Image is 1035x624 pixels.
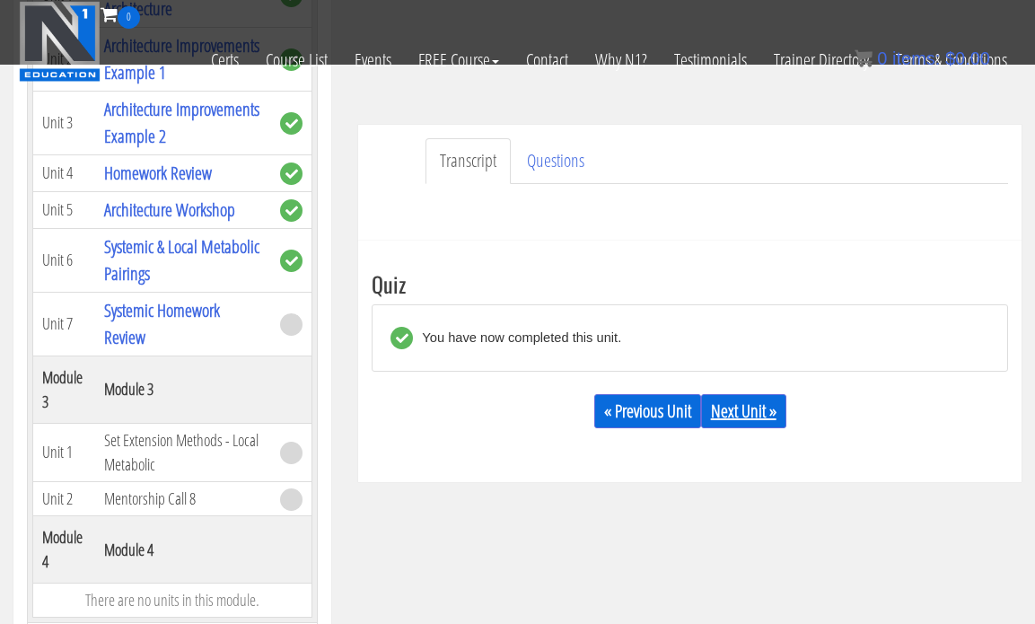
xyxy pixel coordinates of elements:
[594,394,701,428] a: « Previous Unit
[33,228,96,292] td: Unit 6
[413,327,621,349] div: You have now completed this unit.
[104,97,259,148] a: Architecture Improvements Example 2
[661,29,760,92] a: Testimonials
[95,356,271,423] th: Module 3
[945,48,955,68] span: $
[197,29,252,92] a: Certs
[104,234,259,286] a: Systemic & Local Metabolic Pairings
[33,91,96,154] td: Unit 3
[372,272,1008,295] h3: Quiz
[104,198,235,222] a: Architecture Workshop
[33,292,96,356] td: Unit 7
[95,516,271,584] th: Module 4
[104,161,212,185] a: Homework Review
[280,199,303,222] span: complete
[95,423,271,481] td: Set Extension Methods - Local Metabolic
[33,154,96,191] td: Unit 4
[855,48,990,68] a: 0 items: $0.00
[582,29,661,92] a: Why N1?
[882,29,1021,92] a: Terms & Conditions
[892,48,940,68] span: items:
[855,49,873,67] img: icon11.png
[104,298,220,349] a: Systemic Homework Review
[33,191,96,228] td: Unit 5
[33,481,96,516] td: Unit 2
[280,112,303,135] span: complete
[760,29,882,92] a: Trainer Directory
[341,29,405,92] a: Events
[33,516,96,584] th: Module 4
[280,163,303,185] span: complete
[33,584,312,618] td: There are no units in this module.
[513,138,599,184] a: Questions
[280,250,303,272] span: complete
[33,423,96,481] td: Unit 1
[33,356,96,423] th: Module 3
[95,481,271,516] td: Mentorship Call 8
[405,29,513,92] a: FREE Course
[945,48,990,68] bdi: 0.00
[118,6,140,29] span: 0
[513,29,582,92] a: Contact
[19,1,101,82] img: n1-education
[101,2,140,26] a: 0
[425,138,511,184] a: Transcript
[252,29,341,92] a: Course List
[701,394,786,428] a: Next Unit »
[877,48,887,68] span: 0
